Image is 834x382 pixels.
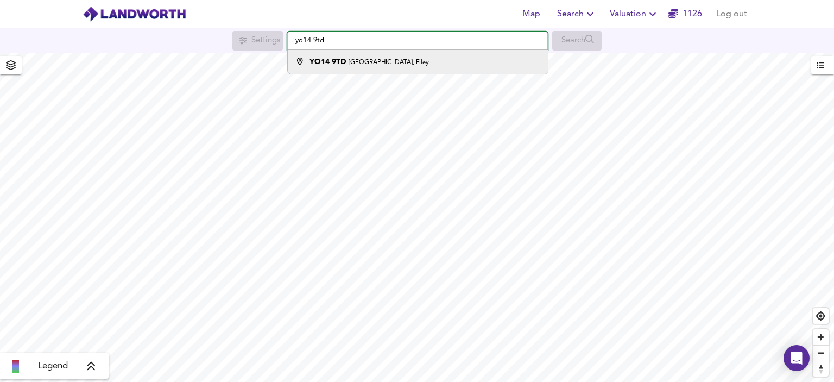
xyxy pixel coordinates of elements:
span: Log out [716,7,747,22]
div: Search for a location first or explore the map [232,31,283,51]
small: [GEOGRAPHIC_DATA], Filey [349,59,429,66]
span: Valuation [610,7,659,22]
button: Valuation [605,3,664,25]
div: Search for a location first or explore the map [552,31,602,51]
button: Search [553,3,601,25]
button: Zoom in [813,329,829,345]
strong: YO14 9TD [309,58,346,66]
span: Search [557,7,597,22]
div: Open Intercom Messenger [784,345,810,371]
a: 1126 [668,7,702,22]
button: 1126 [668,3,703,25]
button: Log out [712,3,751,25]
span: Map [518,7,544,22]
button: Map [514,3,548,25]
button: Find my location [813,308,829,324]
button: Reset bearing to north [813,361,829,377]
img: logo [83,6,186,22]
span: Legend [38,360,68,373]
button: Zoom out [813,345,829,361]
input: Enter a location... [287,32,548,50]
